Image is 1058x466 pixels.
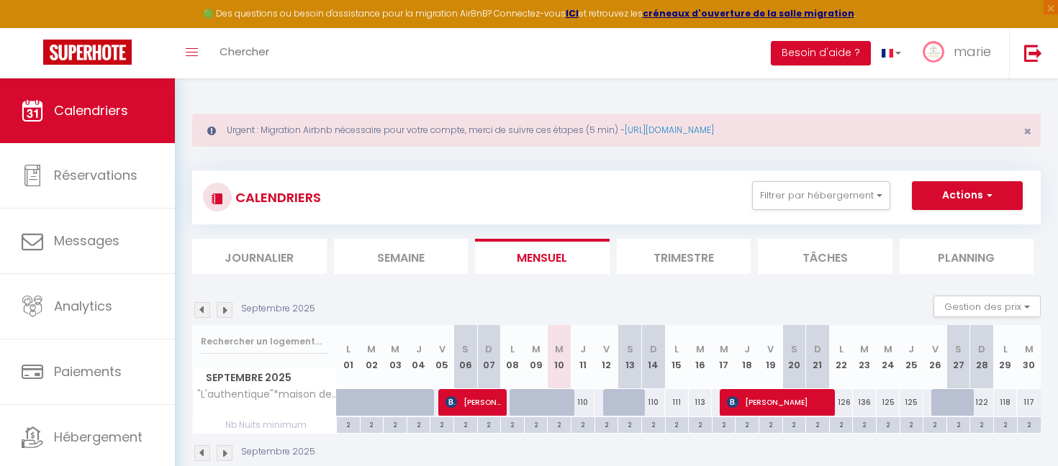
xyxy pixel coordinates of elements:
abbr: M [391,342,399,356]
th: 29 [994,325,1018,389]
th: 28 [970,325,994,389]
abbr: D [650,342,657,356]
a: ICI [566,7,579,19]
abbr: V [439,342,446,356]
div: 2 [501,417,524,431]
div: 2 [994,417,1017,431]
th: 21 [806,325,830,389]
span: Hébergement [54,428,143,446]
th: 24 [877,325,900,389]
div: 117 [1017,389,1041,416]
button: Gestion des prix [933,296,1041,317]
abbr: J [744,342,750,356]
abbr: D [485,342,492,356]
th: 06 [454,325,478,389]
li: Planning [900,239,1034,274]
th: 08 [501,325,525,389]
abbr: M [555,342,564,356]
span: Paiements [54,362,122,380]
abbr: L [1003,342,1008,356]
div: 2 [947,417,970,431]
a: [URL][DOMAIN_NAME] [625,124,714,136]
div: 2 [571,417,594,431]
th: 10 [548,325,571,389]
th: 12 [594,325,618,389]
abbr: M [367,342,376,356]
button: Close [1023,125,1031,138]
div: 113 [689,389,713,416]
p: Septembre 2025 [241,445,315,459]
th: 05 [430,325,454,389]
div: 2 [853,417,876,431]
th: 22 [829,325,853,389]
div: 2 [407,417,430,431]
span: Réservations [54,166,137,184]
abbr: L [510,342,515,356]
span: Septembre 2025 [193,367,336,388]
abbr: V [932,342,939,356]
div: 2 [454,417,477,431]
button: Actions [912,181,1023,210]
a: ... marie [912,28,1009,78]
div: 2 [548,417,571,431]
div: 126 [829,389,853,416]
th: 11 [571,325,595,389]
div: 2 [384,417,407,431]
abbr: M [1025,342,1034,356]
abbr: V [767,342,774,356]
div: 2 [783,417,806,431]
th: 26 [923,325,947,389]
a: Chercher [209,28,280,78]
h3: CALENDRIERS [232,181,321,214]
li: Trimestre [617,239,751,274]
li: Semaine [334,239,469,274]
span: × [1023,122,1031,140]
span: Analytics [54,297,112,315]
div: 2 [430,417,453,431]
div: 2 [478,417,501,431]
div: 2 [900,417,923,431]
th: 09 [524,325,548,389]
th: 16 [689,325,713,389]
th: 19 [759,325,782,389]
div: 2 [525,417,548,431]
div: 2 [830,417,853,431]
abbr: S [791,342,797,356]
div: 2 [806,417,829,431]
th: 04 [407,325,430,389]
span: Calendriers [54,101,128,119]
div: 2 [1018,417,1041,431]
th: 25 [900,325,923,389]
abbr: J [908,342,914,356]
th: 30 [1017,325,1041,389]
p: Septembre 2025 [241,302,315,316]
th: 27 [946,325,970,389]
abbr: L [674,342,679,356]
button: Filtrer par hébergement [752,181,890,210]
th: 01 [337,325,361,389]
th: 15 [665,325,689,389]
li: Journalier [192,239,327,274]
span: [PERSON_NAME] [727,388,830,416]
abbr: S [462,342,469,356]
span: Nb Nuits minimum [193,417,336,433]
abbr: M [884,342,892,356]
abbr: M [720,342,728,356]
div: 2 [618,417,641,431]
div: Urgent : Migration Airbnb nécessaire pour votre compte, merci de suivre ces étapes (5 min) - [192,114,1041,147]
img: ... [923,41,944,63]
abbr: V [603,342,610,356]
img: Super Booking [43,40,132,65]
span: [PERSON_NAME] [446,388,501,416]
div: 110 [571,389,595,416]
abbr: J [580,342,586,356]
div: 2 [759,417,782,431]
div: 136 [853,389,877,416]
img: logout [1024,44,1042,62]
abbr: D [978,342,985,356]
button: Besoin d'aide ? [771,41,871,65]
span: Chercher [220,44,269,59]
a: créneaux d'ouverture de la salle migration [643,7,854,19]
div: 2 [736,417,759,431]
